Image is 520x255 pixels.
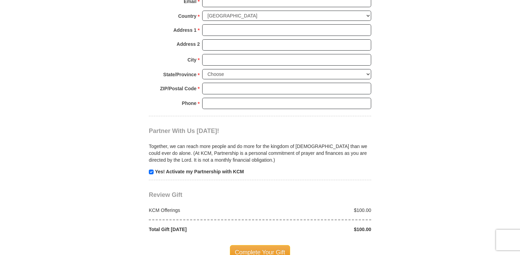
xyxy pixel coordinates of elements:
[149,191,182,198] span: Review Gift
[260,207,375,214] div: $100.00
[149,127,219,134] span: Partner With Us [DATE]!
[163,70,196,79] strong: State/Province
[155,169,244,174] strong: Yes! Activate my Partnership with KCM
[260,226,375,233] div: $100.00
[173,25,197,35] strong: Address 1
[160,84,197,93] strong: ZIP/Postal Code
[178,11,197,21] strong: Country
[145,226,260,233] div: Total Gift [DATE]
[182,98,197,108] strong: Phone
[145,207,260,214] div: KCM Offerings
[187,55,196,65] strong: City
[177,39,200,49] strong: Address 2
[149,143,371,163] p: Together, we can reach more people and do more for the kingdom of [DEMOGRAPHIC_DATA] than we coul...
